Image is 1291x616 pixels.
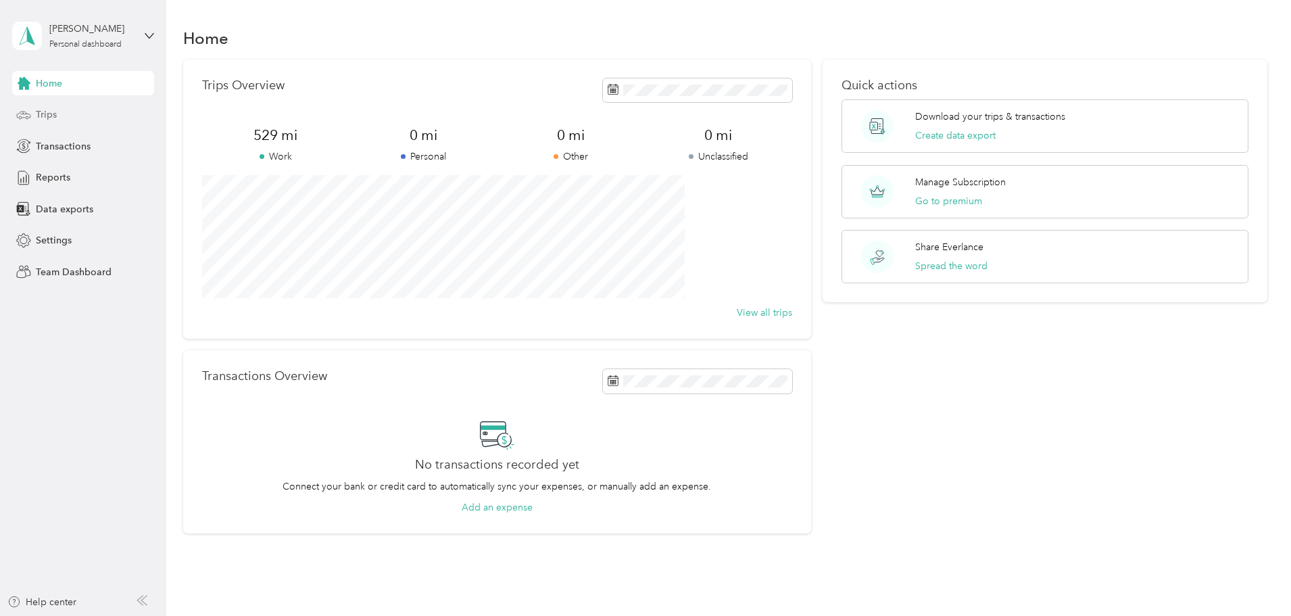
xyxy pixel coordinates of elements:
[915,110,1065,124] p: Download your trips & transactions
[36,170,70,185] span: Reports
[497,126,644,145] span: 0 mi
[36,76,62,91] span: Home
[36,233,72,247] span: Settings
[283,479,711,494] p: Connect your bank or credit card to automatically sync your expenses, or manually add an expense.
[36,108,57,122] span: Trips
[644,126,791,145] span: 0 mi
[1215,540,1291,616] iframe: Everlance-gr Chat Button Frame
[462,500,533,515] button: Add an expense
[349,126,497,145] span: 0 mi
[202,78,285,93] p: Trips Overview
[49,22,134,36] div: [PERSON_NAME]
[497,149,644,164] p: Other
[49,41,122,49] div: Personal dashboard
[415,458,579,472] h2: No transactions recorded yet
[36,202,93,216] span: Data exports
[202,149,349,164] p: Work
[644,149,791,164] p: Unclassified
[7,595,76,609] button: Help center
[915,128,996,143] button: Create data export
[915,240,983,254] p: Share Everlance
[36,139,91,153] span: Transactions
[915,194,982,208] button: Go to premium
[915,259,988,273] button: Spread the word
[202,369,327,383] p: Transactions Overview
[202,126,349,145] span: 529 mi
[349,149,497,164] p: Personal
[842,78,1248,93] p: Quick actions
[183,31,228,45] h1: Home
[737,306,792,320] button: View all trips
[915,175,1006,189] p: Manage Subscription
[36,265,112,279] span: Team Dashboard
